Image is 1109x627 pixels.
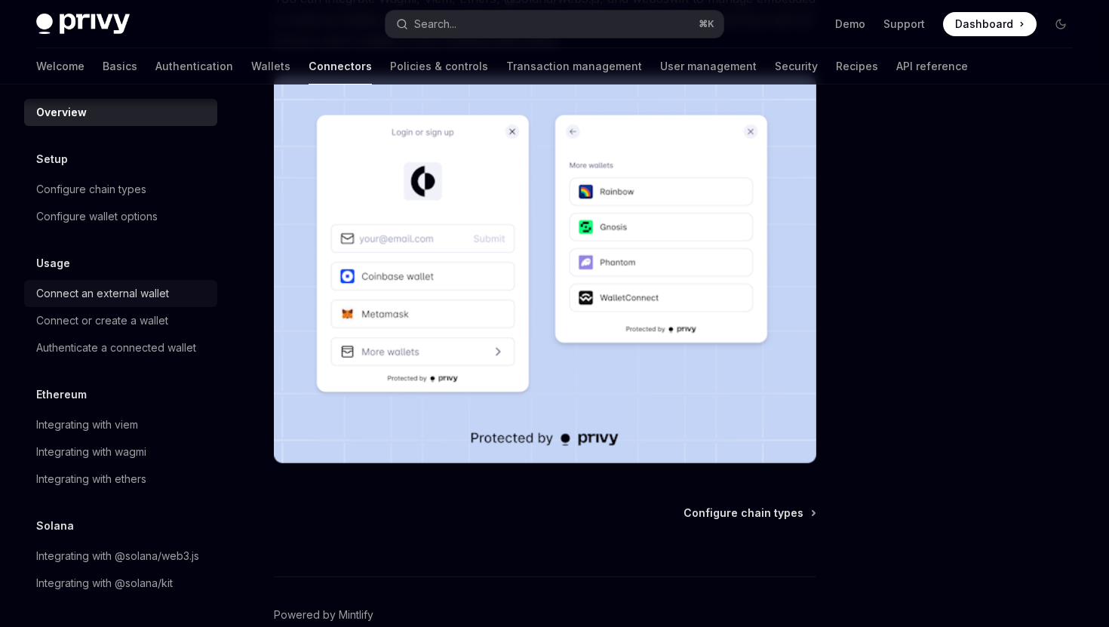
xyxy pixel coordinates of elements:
a: Configure chain types [24,176,217,203]
a: Integrating with wagmi [24,438,217,466]
a: Authenticate a connected wallet [24,334,217,361]
img: dark logo [36,14,130,35]
div: Integrating with @solana/kit [36,574,173,592]
div: Connect or create a wallet [36,312,168,330]
button: Search...⌘K [386,11,723,38]
h5: Usage [36,254,70,272]
a: Connect an external wallet [24,280,217,307]
div: Integrating with ethers [36,470,146,488]
a: Configure chain types [684,506,815,521]
a: Demo [835,17,865,32]
div: Integrating with viem [36,416,138,434]
span: Dashboard [955,17,1013,32]
a: User management [660,48,757,85]
a: Powered by Mintlify [274,607,373,622]
a: Welcome [36,48,84,85]
a: Recipes [836,48,878,85]
a: API reference [896,48,968,85]
a: Policies & controls [390,48,488,85]
div: Integrating with wagmi [36,443,146,461]
div: Search... [414,15,456,33]
div: Configure chain types [36,180,146,198]
a: Integrating with ethers [24,466,217,493]
a: Transaction management [506,48,642,85]
a: Configure wallet options [24,203,217,230]
img: Connectors3 [274,75,816,463]
div: Integrating with @solana/web3.js [36,547,199,565]
a: Security [775,48,818,85]
a: Connect or create a wallet [24,307,217,334]
a: Integrating with @solana/kit [24,570,217,597]
button: Toggle dark mode [1049,12,1073,36]
span: ⌘ K [699,18,714,30]
div: Overview [36,103,87,121]
a: Integrating with @solana/web3.js [24,542,217,570]
span: Configure chain types [684,506,803,521]
a: Dashboard [943,12,1037,36]
a: Connectors [309,48,372,85]
h5: Solana [36,517,74,535]
a: Authentication [155,48,233,85]
a: Support [883,17,925,32]
div: Connect an external wallet [36,284,169,303]
a: Wallets [251,48,290,85]
div: Authenticate a connected wallet [36,339,196,357]
h5: Ethereum [36,386,87,404]
div: Configure wallet options [36,207,158,226]
a: Overview [24,99,217,126]
a: Basics [103,48,137,85]
h5: Setup [36,150,68,168]
a: Integrating with viem [24,411,217,438]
